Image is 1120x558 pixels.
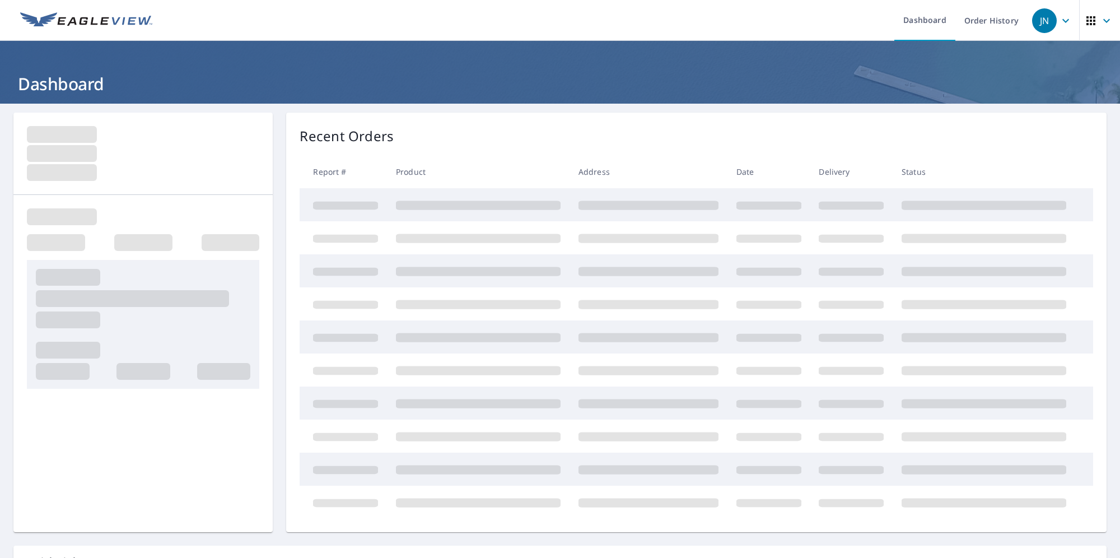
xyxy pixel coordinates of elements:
[810,155,893,188] th: Delivery
[727,155,810,188] th: Date
[1032,8,1057,33] div: JN
[13,72,1107,95] h1: Dashboard
[300,155,387,188] th: Report #
[300,126,394,146] p: Recent Orders
[893,155,1075,188] th: Status
[20,12,152,29] img: EV Logo
[387,155,570,188] th: Product
[570,155,727,188] th: Address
